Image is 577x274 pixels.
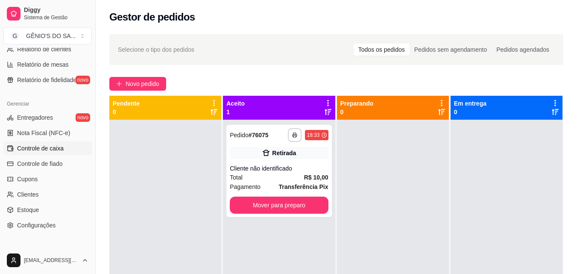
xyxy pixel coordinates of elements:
[454,99,486,108] p: Em entrega
[3,111,92,124] a: Entregadoresnovo
[26,32,76,40] div: GÊNIO'S DO SA ...
[17,76,76,84] span: Relatório de fidelidade
[17,221,56,230] span: Configurações
[3,27,92,44] button: Select a team
[230,197,328,214] button: Mover para preparo
[17,60,69,69] span: Relatório de mesas
[3,242,92,256] div: Diggy
[340,108,374,116] p: 0
[226,99,245,108] p: Aceito
[249,132,269,138] strong: # 76075
[3,141,92,155] a: Controle de caixa
[24,257,78,264] span: [EMAIL_ADDRESS][DOMAIN_NAME]
[113,108,140,116] p: 0
[17,144,64,153] span: Controle de caixa
[3,58,92,71] a: Relatório de mesas
[109,77,166,91] button: Novo pedido
[230,173,243,182] span: Total
[3,188,92,201] a: Clientes
[230,182,261,192] span: Pagamento
[17,206,39,214] span: Estoque
[11,32,19,40] span: G
[3,73,92,87] a: Relatório de fidelidadenovo
[126,79,159,88] span: Novo pedido
[17,159,63,168] span: Controle de fiado
[3,172,92,186] a: Cupons
[3,97,92,111] div: Gerenciar
[17,113,53,122] span: Entregadores
[230,164,328,173] div: Cliente não identificado
[3,42,92,56] a: Relatório de clientes
[116,81,122,87] span: plus
[3,218,92,232] a: Configurações
[3,203,92,217] a: Estoque
[109,10,195,24] h2: Gestor de pedidos
[3,3,92,24] a: DiggySistema de Gestão
[410,44,492,56] div: Pedidos sem agendamento
[354,44,410,56] div: Todos os pedidos
[279,183,328,190] strong: Transferência Pix
[17,175,38,183] span: Cupons
[454,108,486,116] p: 0
[113,99,140,108] p: Pendente
[304,174,328,181] strong: R$ 10,00
[24,6,88,14] span: Diggy
[3,157,92,171] a: Controle de fiado
[307,132,319,138] div: 18:33
[3,126,92,140] a: Nota Fiscal (NFC-e)
[226,108,245,116] p: 1
[230,132,249,138] span: Pedido
[17,129,70,137] span: Nota Fiscal (NFC-e)
[272,149,296,157] div: Retirada
[17,190,39,199] span: Clientes
[3,250,92,271] button: [EMAIL_ADDRESS][DOMAIN_NAME]
[492,44,554,56] div: Pedidos agendados
[118,45,194,54] span: Selecione o tipo dos pedidos
[340,99,374,108] p: Preparando
[17,45,71,53] span: Relatório de clientes
[24,14,88,21] span: Sistema de Gestão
